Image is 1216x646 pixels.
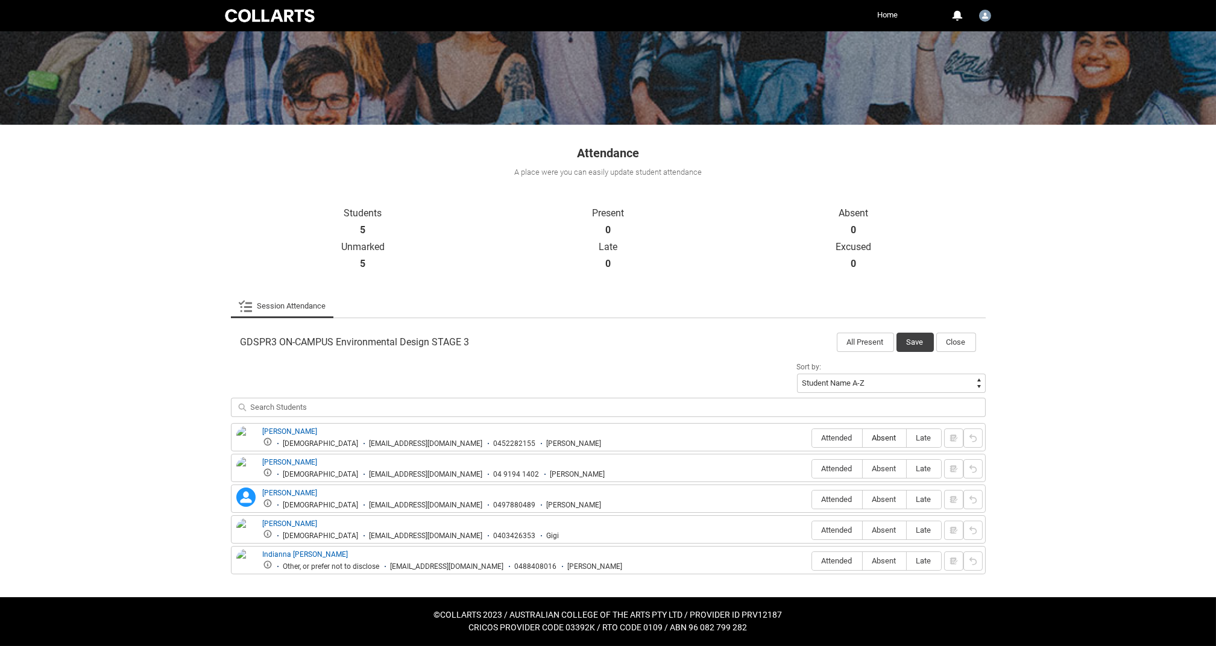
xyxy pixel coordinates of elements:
[494,501,536,510] div: 0497880489
[494,470,540,479] div: 04 9194 1402
[283,562,380,571] div: Other, or prefer not to disclose
[283,501,359,510] div: [DEMOGRAPHIC_DATA]
[907,525,941,535] span: Late
[963,521,983,540] button: Reset
[812,433,862,442] span: Attended
[797,363,822,371] span: Sort by:
[263,427,318,436] a: [PERSON_NAME]
[875,6,901,24] a: Home
[547,439,602,448] div: [PERSON_NAME]
[605,258,611,270] strong: 0
[896,333,934,352] button: Save
[907,464,941,473] span: Late
[731,241,976,253] p: Excused
[263,519,318,528] a: [PERSON_NAME]
[547,532,559,541] div: Gigi
[907,556,941,565] span: Late
[907,495,941,504] span: Late
[370,501,483,510] div: [EMAIL_ADDRESS][DOMAIN_NAME]
[263,489,318,497] a: [PERSON_NAME]
[241,336,470,348] span: GDSPR3 ON-CAMPUS Environmental Design STAGE 3
[370,439,483,448] div: [EMAIL_ADDRESS][DOMAIN_NAME]
[577,146,639,160] span: Attendance
[485,207,731,219] p: Present
[236,426,256,453] img: Ashley Sinclair
[812,464,862,473] span: Attended
[360,224,365,236] strong: 5
[370,532,483,541] div: [EMAIL_ADDRESS][DOMAIN_NAME]
[851,258,856,270] strong: 0
[863,525,906,535] span: Absent
[863,433,906,442] span: Absent
[963,490,983,509] button: Reset
[236,457,256,483] img: Blake Howell
[936,333,976,352] button: Close
[515,562,557,571] div: 0488408016
[963,551,983,571] button: Reset
[731,207,976,219] p: Absent
[863,495,906,504] span: Absent
[230,166,987,178] div: A place were you can easily update student attendance
[283,439,359,448] div: [DEMOGRAPHIC_DATA]
[568,562,623,571] div: [PERSON_NAME]
[485,241,731,253] p: Late
[370,470,483,479] div: [EMAIL_ADDRESS][DOMAIN_NAME]
[963,459,983,478] button: Reset
[238,294,326,318] a: Session Attendance
[550,470,605,479] div: [PERSON_NAME]
[837,333,894,352] button: All Present
[963,428,983,448] button: Reset
[236,488,256,507] lightning-icon: Catelyn Tynkkynen
[851,224,856,236] strong: 0
[360,258,365,270] strong: 5
[907,433,941,442] span: Late
[283,532,359,541] div: [DEMOGRAPHIC_DATA]
[263,458,318,466] a: [PERSON_NAME]
[812,525,862,535] span: Attended
[494,439,536,448] div: 0452282155
[605,224,611,236] strong: 0
[231,398,986,417] input: Search Students
[976,5,994,24] button: User Profile Tim.Westhaven
[236,549,256,575] img: Indianna Newton
[263,550,348,559] a: Indianna [PERSON_NAME]
[391,562,504,571] div: [EMAIL_ADDRESS][DOMAIN_NAME]
[241,207,486,219] p: Students
[863,556,906,565] span: Absent
[241,241,486,253] p: Unmarked
[231,294,333,318] li: Session Attendance
[236,518,256,553] img: Chi Kuan Tang
[979,10,991,22] img: Tim.Westhaven
[863,464,906,473] span: Absent
[494,532,536,541] div: 0403426353
[812,556,862,565] span: Attended
[547,501,602,510] div: [PERSON_NAME]
[283,470,359,479] div: [DEMOGRAPHIC_DATA]
[812,495,862,504] span: Attended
